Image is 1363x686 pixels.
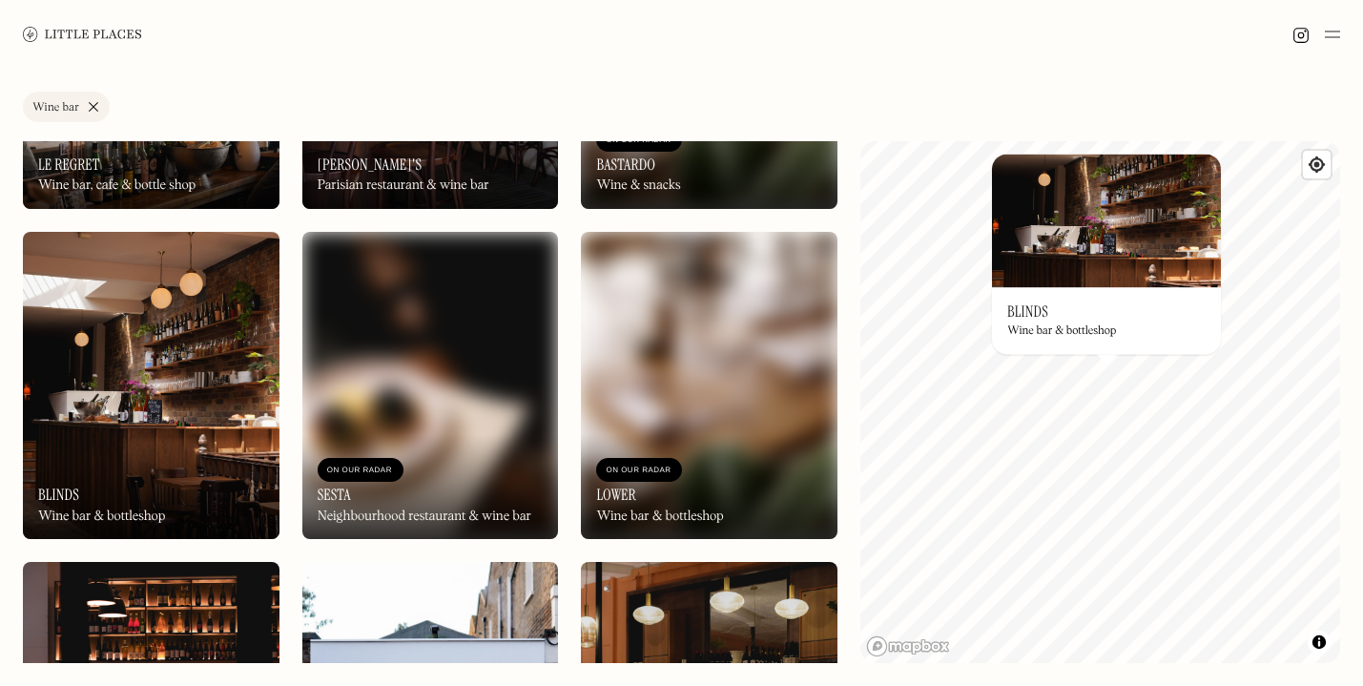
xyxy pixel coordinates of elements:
[860,141,1340,663] canvas: Map
[23,232,279,539] img: Blinds
[596,156,655,174] h3: Bastardo
[866,635,950,657] a: Mapbox homepage
[606,461,672,480] div: On Our Radar
[1313,632,1325,653] span: Toggle attribution
[38,177,196,194] div: Wine bar, cafe & bottle shop
[1303,151,1331,178] button: Find my location
[992,154,1221,354] a: BlindsBlindsBlindsWine bar & bottleshop
[318,509,531,525] div: Neighbourhood restaurant & wine bar
[581,232,837,539] img: Lower
[596,486,635,504] h3: Lower
[38,486,79,504] h3: Blinds
[327,461,394,480] div: On Our Radar
[581,232,837,539] a: LowerLowerOn Our RadarLowerWine bar & bottleshop
[1007,325,1116,339] div: Wine bar & bottleshop
[32,102,79,114] div: Wine bar
[596,509,723,525] div: Wine bar & bottleshop
[596,177,680,194] div: Wine & snacks
[302,232,559,539] a: SestaSestaOn Our RadarSestaNeighbourhood restaurant & wine bar
[1007,302,1048,321] h3: Blinds
[318,156,423,174] h3: [PERSON_NAME]'s
[23,232,279,539] a: BlindsBlindsBlindsWine bar & bottleshop
[992,154,1221,287] img: Blinds
[318,486,351,504] h3: Sesta
[318,177,489,194] div: Parisian restaurant & wine bar
[302,232,559,539] img: Sesta
[38,156,99,174] h3: Le Regret
[38,509,165,525] div: Wine bar & bottleshop
[23,92,110,122] a: Wine bar
[1308,631,1331,654] button: Toggle attribution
